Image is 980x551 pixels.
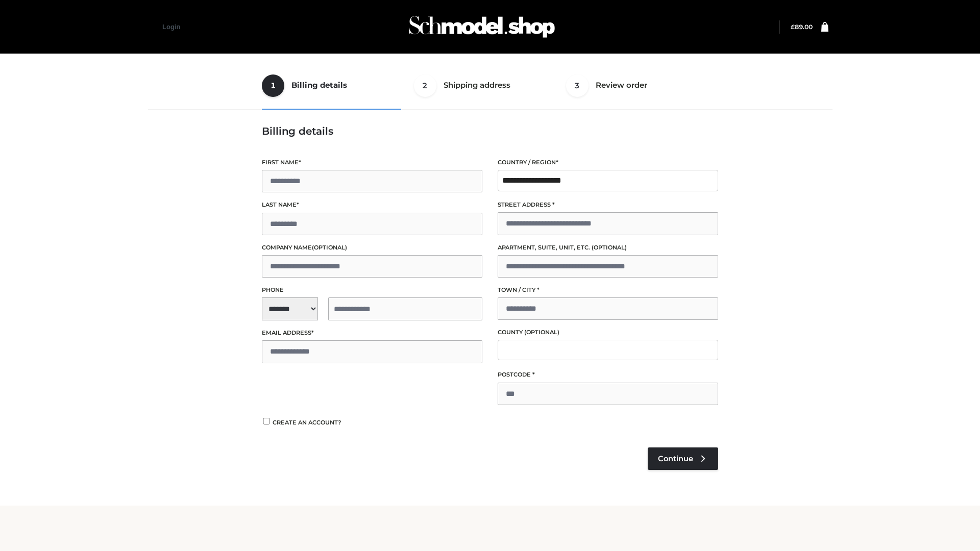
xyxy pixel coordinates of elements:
[524,329,559,336] span: (optional)
[498,200,718,210] label: Street address
[498,370,718,380] label: Postcode
[791,23,813,31] a: £89.00
[312,244,347,251] span: (optional)
[262,200,482,210] label: Last name
[648,447,718,470] a: Continue
[262,328,482,338] label: Email address
[658,454,693,463] span: Continue
[262,243,482,253] label: Company name
[262,285,482,295] label: Phone
[498,328,718,337] label: County
[791,23,795,31] span: £
[262,158,482,167] label: First name
[498,243,718,253] label: Apartment, suite, unit, etc.
[162,23,180,31] a: Login
[592,244,627,251] span: (optional)
[262,125,718,137] h3: Billing details
[498,158,718,167] label: Country / Region
[273,419,341,426] span: Create an account?
[405,7,558,47] img: Schmodel Admin 964
[262,418,271,424] input: Create an account?
[791,23,813,31] bdi: 89.00
[498,285,718,295] label: Town / City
